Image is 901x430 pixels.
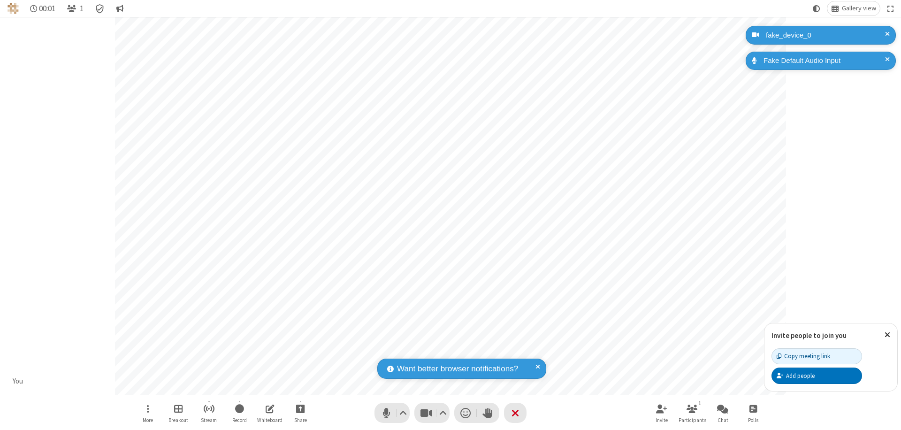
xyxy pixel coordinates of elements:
[294,417,307,423] span: Share
[80,4,84,13] span: 1
[256,399,284,426] button: Open shared whiteboard
[648,399,676,426] button: Invite participants (⌘+Shift+I)
[168,417,188,423] span: Breakout
[656,417,668,423] span: Invite
[164,399,192,426] button: Manage Breakout Rooms
[26,1,60,15] div: Timer
[8,3,19,14] img: QA Selenium DO NOT DELETE OR CHANGE
[777,352,830,361] div: Copy meeting link
[454,403,477,423] button: Send a reaction
[809,1,824,15] button: Using system theme
[763,30,889,41] div: fake_device_0
[195,399,223,426] button: Start streaming
[696,399,704,407] div: 1
[437,403,450,423] button: Video setting
[143,417,153,423] span: More
[771,368,862,384] button: Add people
[878,323,897,346] button: Close popover
[63,1,87,15] button: Open participant list
[374,403,410,423] button: Mute (⌘+Shift+A)
[739,399,767,426] button: Open poll
[748,417,758,423] span: Polls
[91,1,109,15] div: Meeting details Encryption enabled
[257,417,283,423] span: Whiteboard
[827,1,880,15] button: Change layout
[286,399,314,426] button: Start sharing
[842,5,876,12] span: Gallery view
[9,376,27,387] div: You
[678,399,706,426] button: Open participant list
[112,1,127,15] button: Conversation
[225,399,253,426] button: Start recording
[760,55,889,66] div: Fake Default Audio Input
[414,403,450,423] button: Stop video (⌘+Shift+V)
[477,403,499,423] button: Raise hand
[134,399,162,426] button: Open menu
[884,1,898,15] button: Fullscreen
[718,417,728,423] span: Chat
[397,403,410,423] button: Audio settings
[397,363,518,375] span: Want better browser notifications?
[679,417,706,423] span: Participants
[504,403,527,423] button: End or leave meeting
[709,399,737,426] button: Open chat
[771,331,847,340] label: Invite people to join you
[232,417,247,423] span: Record
[771,348,862,364] button: Copy meeting link
[201,417,217,423] span: Stream
[39,4,55,13] span: 00:01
